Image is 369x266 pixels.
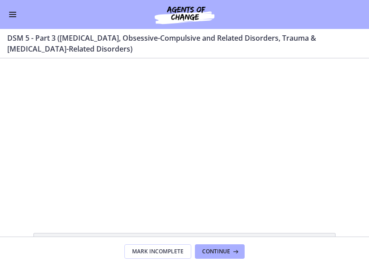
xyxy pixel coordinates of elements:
[7,9,18,20] button: Enable menu
[195,244,245,259] button: Continue
[130,4,239,25] img: Agents of Change
[202,248,230,255] span: Continue
[7,33,351,54] h3: DSM 5 - Part 3 ([MEDICAL_DATA], Obsessive-Compulsive and Related Disorders, Trauma & [MEDICAL_DAT...
[124,244,191,259] button: Mark Incomplete
[132,248,184,255] span: Mark Incomplete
